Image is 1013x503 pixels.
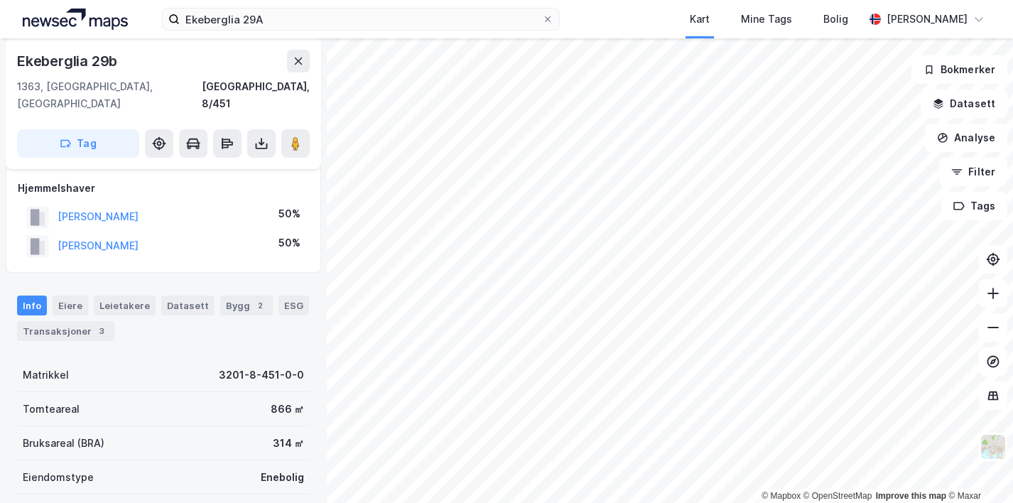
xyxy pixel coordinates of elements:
[23,435,104,452] div: Bruksareal (BRA)
[253,298,267,313] div: 2
[94,324,109,338] div: 3
[278,234,300,251] div: 50%
[876,491,946,501] a: Improve this map
[161,296,215,315] div: Datasett
[803,491,872,501] a: OpenStreetMap
[23,469,94,486] div: Eiendomstype
[762,491,801,501] a: Mapbox
[942,435,1013,503] iframe: Chat Widget
[271,401,304,418] div: 866 ㎡
[690,11,710,28] div: Kart
[921,90,1007,118] button: Datasett
[823,11,848,28] div: Bolig
[219,367,304,384] div: 3201-8-451-0-0
[261,469,304,486] div: Enebolig
[273,435,304,452] div: 314 ㎡
[94,296,156,315] div: Leietakere
[941,192,1007,220] button: Tags
[911,55,1007,84] button: Bokmerker
[887,11,968,28] div: [PERSON_NAME]
[939,158,1007,186] button: Filter
[53,296,88,315] div: Eiere
[278,296,309,315] div: ESG
[17,321,114,341] div: Transaksjoner
[202,78,310,112] div: [GEOGRAPHIC_DATA], 8/451
[180,9,542,30] input: Søk på adresse, matrikkel, gårdeiere, leietakere eller personer
[17,50,120,72] div: Ekeberglia 29b
[278,205,300,222] div: 50%
[23,9,128,30] img: logo.a4113a55bc3d86da70a041830d287a7e.svg
[925,124,1007,152] button: Analyse
[17,129,139,158] button: Tag
[980,433,1007,460] img: Z
[741,11,792,28] div: Mine Tags
[17,78,202,112] div: 1363, [GEOGRAPHIC_DATA], [GEOGRAPHIC_DATA]
[17,296,47,315] div: Info
[23,401,80,418] div: Tomteareal
[220,296,273,315] div: Bygg
[18,180,309,197] div: Hjemmelshaver
[23,367,69,384] div: Matrikkel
